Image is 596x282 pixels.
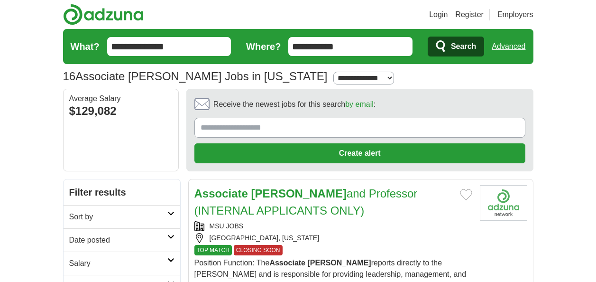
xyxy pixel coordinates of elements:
[246,39,281,54] label: Where?
[64,179,180,205] h2: Filter results
[269,259,305,267] strong: Associate
[69,211,167,223] h2: Sort by
[492,37,525,56] a: Advanced
[497,9,533,20] a: Employers
[63,70,328,83] h1: Associate [PERSON_NAME] Jobs in [US_STATE]
[64,205,180,228] a: Sort by
[460,189,472,200] button: Add to favorite jobs
[69,103,173,120] div: $129,082
[194,245,232,255] span: TOP MATCH
[69,258,167,269] h2: Salary
[194,187,248,200] strong: Associate
[63,4,144,25] img: Adzuna logo
[194,221,472,231] div: MSU JOBS
[455,9,484,20] a: Register
[194,187,418,217] a: Associate [PERSON_NAME]and Professor (INTERNAL APPLICANTS ONLY)
[251,187,347,200] strong: [PERSON_NAME]
[428,37,484,56] button: Search
[234,245,283,255] span: CLOSING SOON
[194,143,525,163] button: Create alert
[71,39,100,54] label: What?
[345,100,374,108] a: by email
[63,68,76,85] span: 16
[307,259,371,267] strong: [PERSON_NAME]
[69,95,173,103] div: Average Salary
[69,235,167,246] h2: Date posted
[64,252,180,275] a: Salary
[451,37,476,56] span: Search
[480,185,527,221] img: Company logo
[429,9,448,20] a: Login
[194,233,472,243] div: [GEOGRAPHIC_DATA], [US_STATE]
[64,228,180,252] a: Date posted
[213,99,376,110] span: Receive the newest jobs for this search :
